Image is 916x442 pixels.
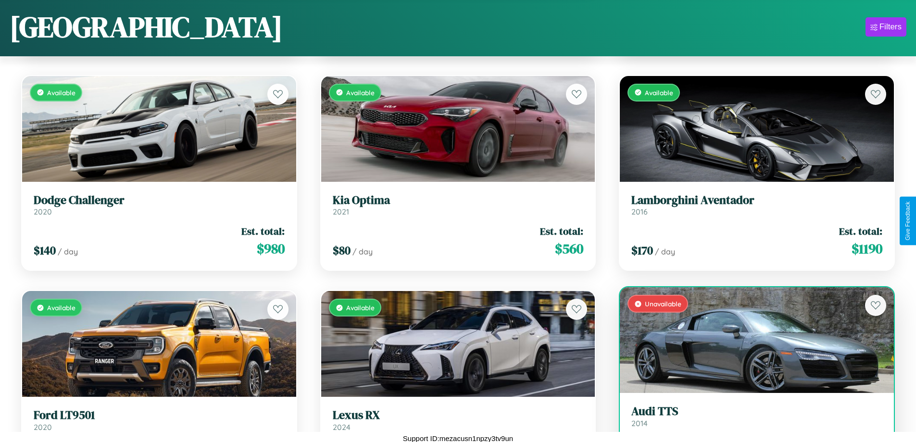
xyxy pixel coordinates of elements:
span: 2020 [34,207,52,216]
span: 2020 [34,422,52,432]
h3: Audi TTS [631,404,882,418]
span: 2021 [333,207,349,216]
span: $ 140 [34,242,56,258]
span: $ 560 [555,239,583,258]
span: Available [47,303,75,312]
a: Lexus RX2024 [333,408,584,432]
button: Filters [866,17,906,37]
span: Available [47,88,75,97]
a: Lamborghini Aventador2016 [631,193,882,217]
span: 2014 [631,418,648,428]
span: Available [346,303,375,312]
h3: Ford LT9501 [34,408,285,422]
h3: Lexus RX [333,408,584,422]
span: 2024 [333,422,351,432]
span: Est. total: [540,224,583,238]
span: Available [645,88,673,97]
h3: Kia Optima [333,193,584,207]
h3: Dodge Challenger [34,193,285,207]
span: $ 980 [257,239,285,258]
a: Audi TTS2014 [631,404,882,428]
span: Est. total: [839,224,882,238]
span: $ 80 [333,242,351,258]
span: Est. total: [241,224,285,238]
span: $ 1190 [852,239,882,258]
h1: [GEOGRAPHIC_DATA] [10,7,283,47]
span: Unavailable [645,300,681,308]
div: Give Feedback [904,202,911,240]
span: 2016 [631,207,648,216]
span: $ 170 [631,242,653,258]
div: Filters [879,22,902,32]
span: Available [346,88,375,97]
span: / day [655,247,675,256]
a: Kia Optima2021 [333,193,584,217]
span: / day [352,247,373,256]
a: Ford LT95012020 [34,408,285,432]
span: / day [58,247,78,256]
a: Dodge Challenger2020 [34,193,285,217]
h3: Lamborghini Aventador [631,193,882,207]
